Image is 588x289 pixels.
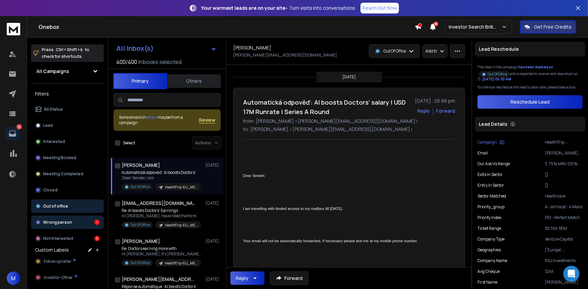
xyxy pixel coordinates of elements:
[477,140,504,145] button: Campaign
[477,183,504,188] p: entry in sector
[122,276,196,283] h1: [PERSON_NAME][EMAIL_ADDRESS][DOMAIN_NAME]
[43,123,53,128] p: Lead
[449,24,501,30] p: Investor Search Brillwood
[233,44,271,51] h1: [PERSON_NAME]
[206,277,221,282] p: [DATE]
[38,23,415,31] h1: Onebox
[477,204,504,210] p: priority_group
[361,3,399,13] a: Reach Out Now
[43,220,72,225] p: Wrong person
[342,74,356,80] p: [DATE]
[31,255,104,268] button: Follow up later
[31,216,104,229] button: Wrong person1
[545,183,583,188] p: []
[113,73,167,89] button: Primary
[545,258,583,263] p: RSJ Investments
[31,89,104,99] h3: Filters
[146,114,158,120] span: others
[31,200,104,213] button: Out of office
[44,259,71,264] span: Follow up later
[122,208,201,213] p: Re: AI boosts Doctors' Earnings
[488,72,507,77] p: Out Of Office
[477,258,507,263] p: Company Name
[55,46,84,53] span: Ctrl + Shift + k
[17,124,22,130] p: 19
[31,103,104,116] button: All Status
[477,237,504,242] p: company type
[31,151,104,165] button: Meeting Booked
[116,45,154,52] h1: All Inbox(s)
[545,269,583,274] p: $2M
[518,65,553,69] span: has been marked as
[116,58,137,66] span: 400 / 400
[545,172,583,177] p: []
[206,162,221,168] p: [DATE]
[122,170,201,175] p: Automatická odpověď: AI boosts Doctors'
[7,23,20,35] img: logo
[31,183,104,197] button: Closed
[31,119,104,132] button: Lead
[43,236,73,241] p: Not Interested
[436,108,455,114] div: Forward
[534,24,571,30] p: Get Free Credits
[122,213,201,219] p: Hi [PERSON_NAME], Have filled the form
[545,237,583,242] p: Venture Capital
[130,260,150,265] p: Out Of Office
[477,95,583,109] button: Reschedule Lead
[520,20,576,34] button: Get Free Credits
[35,247,69,253] h3: Custom Labels
[477,269,500,274] p: avg cheque
[43,204,68,209] p: Out of office
[243,126,455,133] p: to: [PERSON_NAME] <[PERSON_NAME][EMAIL_ADDRESS][DOMAIN_NAME]>
[123,140,135,146] label: Select
[43,171,83,177] p: Meeting Completed
[122,238,160,245] h1: [PERSON_NAME]
[417,108,430,114] button: Reply
[243,239,418,243] span: Your email will not be automatically forwarded, if necessary please text me at my mobile phone nu...
[119,115,199,125] div: Some emails in maybe from a campaign
[545,140,583,145] p: HealthTrip-EU_MENA_Afr 3
[426,48,437,54] p: Add to
[545,204,583,210] p: A - all/most - 4 Mails
[7,272,20,285] button: M
[270,272,308,285] button: Forward
[477,140,497,145] p: Campaign
[43,155,76,160] p: Meeting Booked
[243,207,343,211] span: I am travelling with limited access to my mailbox till [DATE].
[477,193,506,199] p: sector matched
[36,68,69,75] h1: All Campaigns
[477,172,503,177] p: exits in sector
[383,48,406,54] p: Out Of Office
[545,150,583,156] p: [PERSON_NAME][EMAIL_ADDRESS][DOMAIN_NAME]
[479,46,519,52] p: Lead Reschedule
[199,117,215,123] button: Review
[477,280,497,285] p: First Name
[122,162,160,169] h1: [PERSON_NAME]
[165,223,197,228] p: HealthTrip-EU_MENA_Afr 3
[477,77,511,82] div: [DATE] 05:30 AM
[545,280,583,285] p: [PERSON_NAME]
[111,42,222,55] button: All Inbox(s)
[236,275,248,282] div: Reply
[31,271,104,284] button: Investor-Other
[31,232,104,245] button: Not Interested5
[201,5,285,11] strong: Your warmest leads are on your site
[44,275,73,280] span: Investor-Other
[130,222,150,227] p: Out Of Office
[165,185,197,190] p: HealthTrip-EU_MENA_Afr 3
[477,215,501,220] p: priority index
[31,167,104,181] button: Meeting Completed
[201,5,355,11] p: – Turn visits into conversations
[243,174,266,178] span: Dear Sender,
[363,5,397,11] p: Reach Out Now
[545,215,583,220] p: P01 - Perfect Match
[122,175,201,181] p: Dear Sender, I am
[545,161,583,167] p: 3. 75% MIN-125% MAX
[167,74,221,88] button: Others
[206,201,221,206] p: [DATE]
[479,121,507,128] p: Lead Details
[230,272,265,285] button: Reply
[243,98,411,116] h1: Automatická odpověď: AI boosts Doctors' salary | USD 17M Runrate | Series A Round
